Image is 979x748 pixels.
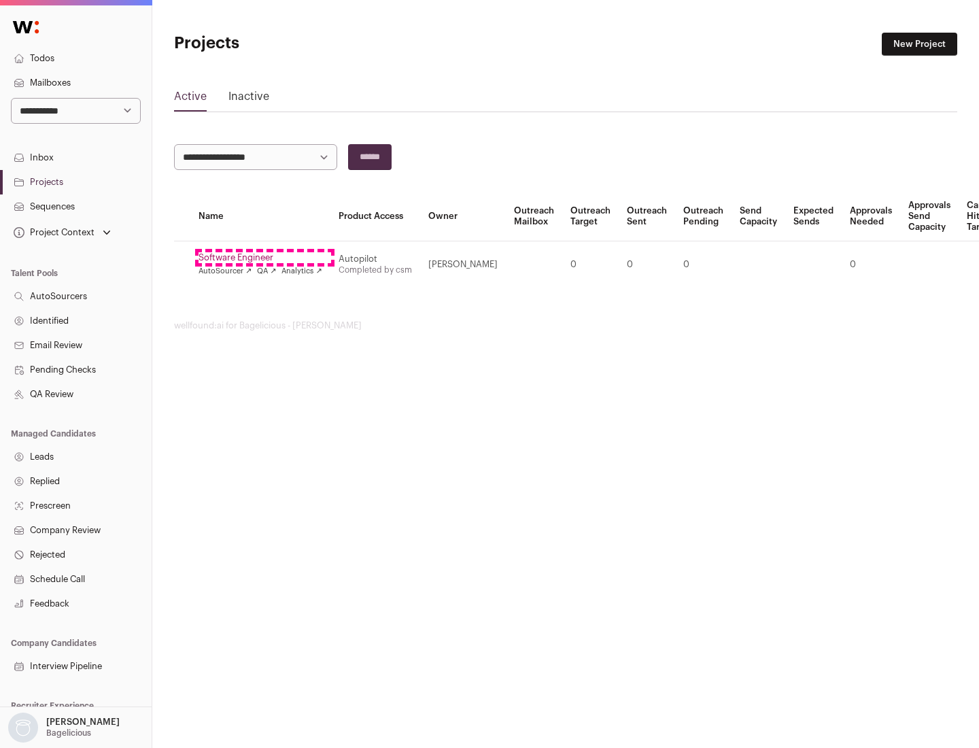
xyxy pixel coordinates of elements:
[732,192,785,241] th: Send Capacity
[330,192,420,241] th: Product Access
[5,14,46,41] img: Wellfound
[11,223,114,242] button: Open dropdown
[190,192,330,241] th: Name
[842,192,900,241] th: Approvals Needed
[174,33,435,54] h1: Projects
[339,266,412,274] a: Completed by csm
[174,320,957,331] footer: wellfound:ai for Bagelicious - [PERSON_NAME]
[619,241,675,288] td: 0
[199,252,322,263] a: Software Engineer
[11,227,95,238] div: Project Context
[900,192,959,241] th: Approvals Send Capacity
[5,713,122,743] button: Open dropdown
[562,241,619,288] td: 0
[420,241,506,288] td: [PERSON_NAME]
[842,241,900,288] td: 0
[8,713,38,743] img: nopic.png
[339,254,412,265] div: Autopilot
[199,266,252,277] a: AutoSourcer ↗
[619,192,675,241] th: Outreach Sent
[506,192,562,241] th: Outreach Mailbox
[882,33,957,56] a: New Project
[675,192,732,241] th: Outreach Pending
[174,88,207,110] a: Active
[46,717,120,728] p: [PERSON_NAME]
[562,192,619,241] th: Outreach Target
[675,241,732,288] td: 0
[46,728,91,738] p: Bagelicious
[228,88,269,110] a: Inactive
[785,192,842,241] th: Expected Sends
[420,192,506,241] th: Owner
[281,266,322,277] a: Analytics ↗
[257,266,276,277] a: QA ↗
